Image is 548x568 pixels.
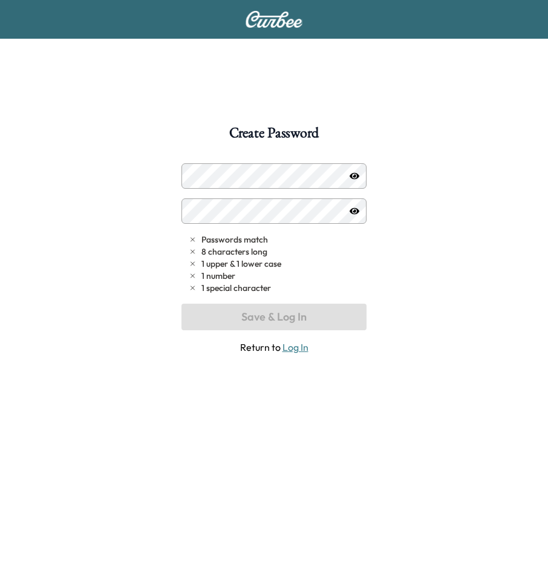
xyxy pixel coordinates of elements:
span: 8 characters long [201,246,267,258]
h1: Create Password [229,126,319,146]
span: 1 number [201,270,235,282]
span: Passwords match [201,233,268,246]
span: Return to [181,340,367,354]
span: 1 special character [201,282,271,294]
span: 1 upper & 1 lower case [201,258,281,270]
img: Curbee Logo [245,11,303,28]
a: Log In [282,341,308,353]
